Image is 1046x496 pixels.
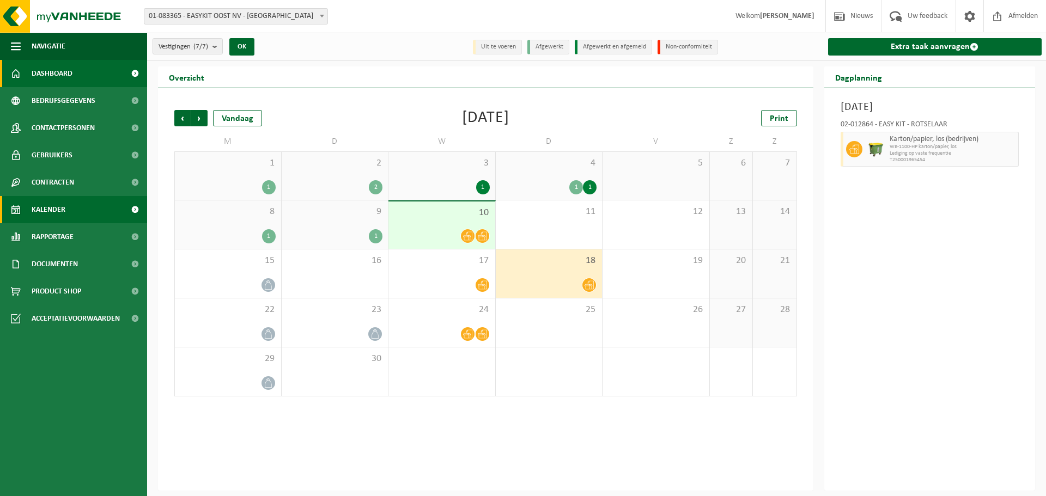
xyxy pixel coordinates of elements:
[473,40,522,54] li: Uit te voeren
[583,180,597,194] div: 1
[608,255,704,267] span: 19
[394,157,490,169] span: 3
[262,229,276,243] div: 1
[213,110,262,126] div: Vandaag
[180,255,276,267] span: 15
[32,60,72,87] span: Dashboard
[890,157,1016,163] span: T250001965454
[180,157,276,169] span: 1
[758,304,790,316] span: 28
[32,196,65,223] span: Kalender
[575,40,652,54] li: Afgewerkt en afgemeld
[501,255,597,267] span: 18
[868,141,884,157] img: WB-1100-HPE-GN-51
[229,38,254,56] button: OK
[890,135,1016,144] span: Karton/papier, los (bedrijven)
[32,250,78,278] span: Documenten
[32,114,95,142] span: Contactpersonen
[369,180,382,194] div: 2
[153,38,223,54] button: Vestigingen(7/7)
[608,304,704,316] span: 26
[658,40,718,54] li: Non-conformiteit
[32,33,65,60] span: Navigatie
[287,304,383,316] span: 23
[824,66,893,88] h2: Dagplanning
[287,206,383,218] span: 9
[501,206,597,218] span: 11
[282,132,389,151] td: D
[758,157,790,169] span: 7
[394,304,490,316] span: 24
[287,353,383,365] span: 30
[890,150,1016,157] span: Lediging op vaste frequentie
[180,304,276,316] span: 22
[715,255,747,267] span: 20
[180,206,276,218] span: 8
[715,157,747,169] span: 6
[501,304,597,316] span: 25
[191,110,208,126] span: Volgende
[760,12,814,20] strong: [PERSON_NAME]
[144,9,327,24] span: 01-083365 - EASYKIT OOST NV - ROTSELAAR
[32,169,74,196] span: Contracten
[715,304,747,316] span: 27
[287,255,383,267] span: 16
[715,206,747,218] span: 13
[158,66,215,88] h2: Overzicht
[758,255,790,267] span: 21
[32,278,81,305] span: Product Shop
[476,180,490,194] div: 1
[890,144,1016,150] span: WB-1100-HP karton/papier, los
[501,157,597,169] span: 4
[569,180,583,194] div: 1
[770,114,788,123] span: Print
[462,110,509,126] div: [DATE]
[828,38,1042,56] a: Extra taak aanvragen
[32,305,120,332] span: Acceptatievoorwaarden
[753,132,796,151] td: Z
[287,157,383,169] span: 2
[496,132,603,151] td: D
[527,40,569,54] li: Afgewerkt
[369,229,382,243] div: 1
[841,99,1019,115] h3: [DATE]
[32,223,74,250] span: Rapportage
[32,142,72,169] span: Gebruikers
[608,206,704,218] span: 12
[180,353,276,365] span: 29
[841,121,1019,132] div: 02-012864 - EASY KIT - ROTSELAAR
[174,110,191,126] span: Vorige
[174,132,282,151] td: M
[193,43,208,50] count: (7/7)
[758,206,790,218] span: 14
[388,132,496,151] td: W
[32,87,95,114] span: Bedrijfsgegevens
[608,157,704,169] span: 5
[710,132,753,151] td: Z
[394,207,490,219] span: 10
[262,180,276,194] div: 1
[144,8,328,25] span: 01-083365 - EASYKIT OOST NV - ROTSELAAR
[394,255,490,267] span: 17
[761,110,797,126] a: Print
[603,132,710,151] td: V
[159,39,208,55] span: Vestigingen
